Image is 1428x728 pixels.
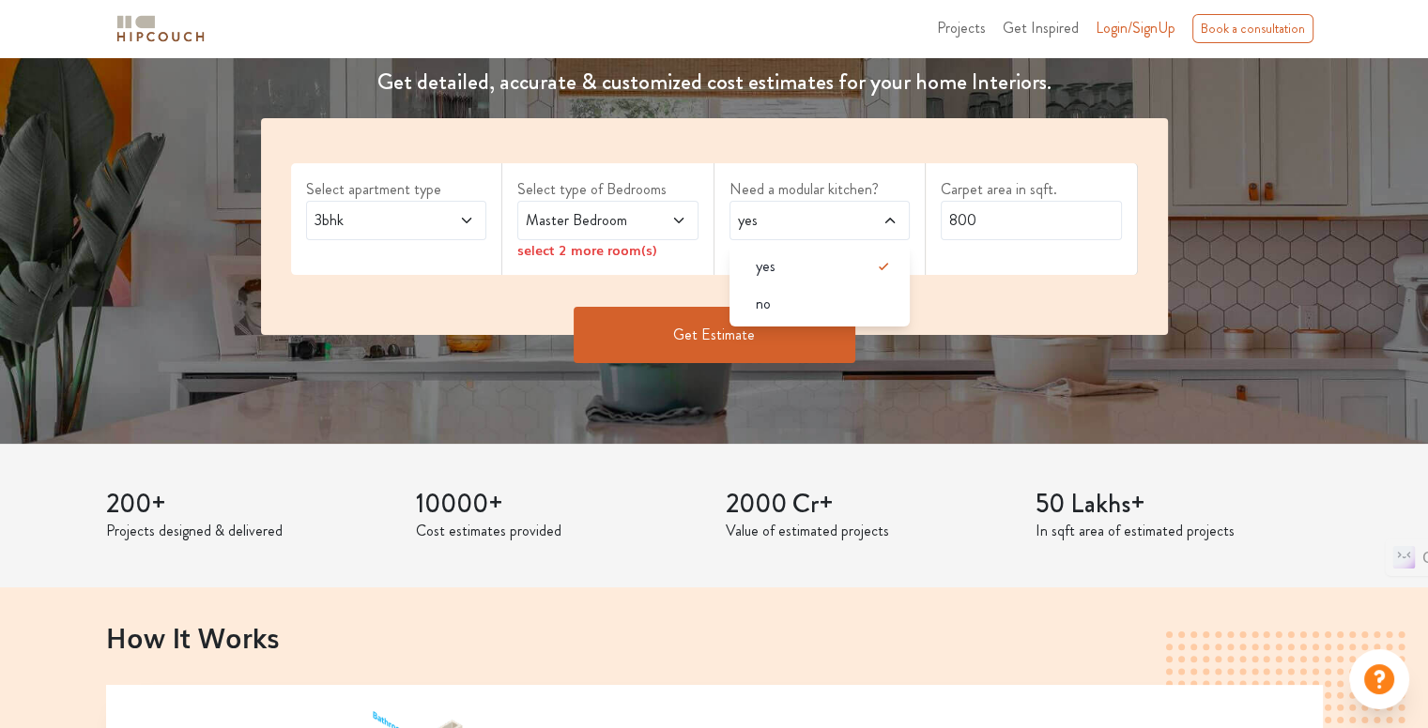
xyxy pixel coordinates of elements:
[941,201,1122,240] input: Enter area sqft
[106,489,393,521] h3: 200+
[729,178,911,201] label: Need a modular kitchen?
[574,307,855,363] button: Get Estimate
[522,209,645,232] span: Master Bedroom
[416,489,703,521] h3: 10000+
[517,240,699,260] div: select 2 more room(s)
[250,68,1179,96] h4: Get detailed, accurate & customized cost estimates for your home Interiors.
[726,489,1013,521] h3: 2000 Cr+
[306,178,487,201] label: Select apartment type
[734,209,857,232] span: yes
[517,178,699,201] label: Select type of Bedrooms
[756,293,771,315] span: no
[1192,14,1313,43] div: Book a consultation
[416,520,703,542] p: Cost estimates provided
[937,17,986,38] span: Projects
[726,520,1013,542] p: Value of estimated projects
[1003,17,1079,38] span: Get Inspired
[1036,489,1323,521] h3: 50 Lakhs+
[106,621,1323,653] h2: How It Works
[941,178,1122,201] label: Carpet area in sqft.
[1036,520,1323,542] p: In sqft area of estimated projects
[311,209,434,232] span: 3bhk
[106,520,393,542] p: Projects designed & delivered
[114,12,207,45] img: logo-horizontal.svg
[756,255,775,278] span: yes
[114,8,207,50] span: logo-horizontal.svg
[1096,17,1175,38] span: Login/SignUp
